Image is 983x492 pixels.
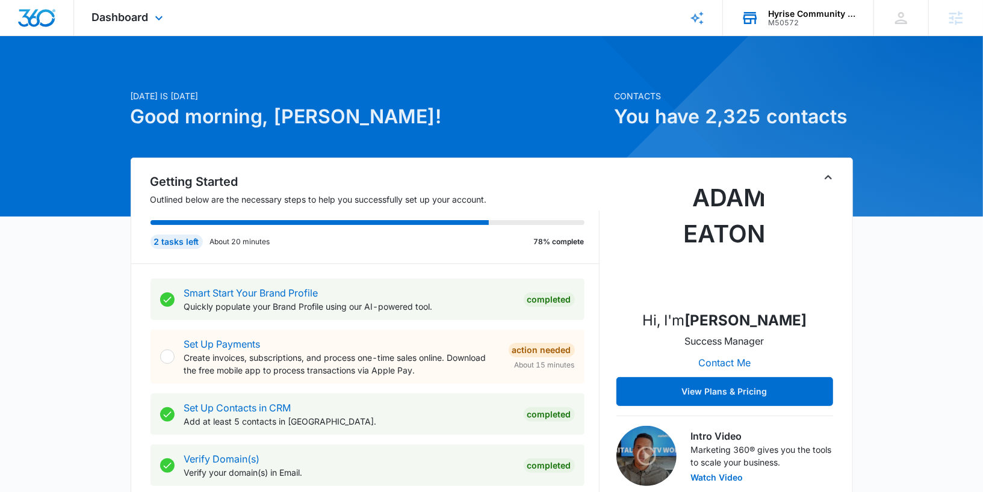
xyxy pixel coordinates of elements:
button: Watch Video [691,473,743,482]
p: Create invoices, subscriptions, and process one-time sales online. Download the free mobile app t... [184,351,499,377]
p: Success Manager [685,334,764,348]
h3: Intro Video [691,429,833,443]
img: Adam Eaton [665,180,785,300]
span: Dashboard [92,11,149,23]
button: Toggle Collapse [821,170,836,185]
div: Action Needed [509,343,575,357]
p: Marketing 360® gives you the tools to scale your business. [691,443,833,469]
a: Smart Start Your Brand Profile [184,287,318,299]
a: Verify Domain(s) [184,453,260,465]
p: Add at least 5 contacts in [GEOGRAPHIC_DATA]. [184,415,514,428]
p: Hi, I'm [642,310,807,331]
a: Set Up Payments [184,338,261,350]
p: Contacts [615,90,853,102]
div: Completed [524,407,575,422]
p: About 20 minutes [210,236,270,247]
div: Completed [524,458,575,473]
a: Set Up Contacts in CRM [184,402,291,414]
img: Intro Video [616,426,677,486]
button: View Plans & Pricing [616,377,833,406]
p: 78% complete [534,236,585,247]
p: Verify your domain(s) in Email. [184,466,514,479]
div: account name [768,9,856,19]
p: Outlined below are the necessary steps to help you successfully set up your account. [150,193,600,206]
span: About 15 minutes [515,360,575,371]
div: 2 tasks left [150,235,203,249]
button: Contact Me [686,348,763,377]
h1: Good morning, [PERSON_NAME]! [131,102,607,131]
strong: [PERSON_NAME] [684,312,807,329]
div: Completed [524,292,575,307]
h2: Getting Started [150,173,600,191]
p: [DATE] is [DATE] [131,90,607,102]
div: account id [768,19,856,27]
h1: You have 2,325 contacts [615,102,853,131]
p: Quickly populate your Brand Profile using our AI-powered tool. [184,300,514,313]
